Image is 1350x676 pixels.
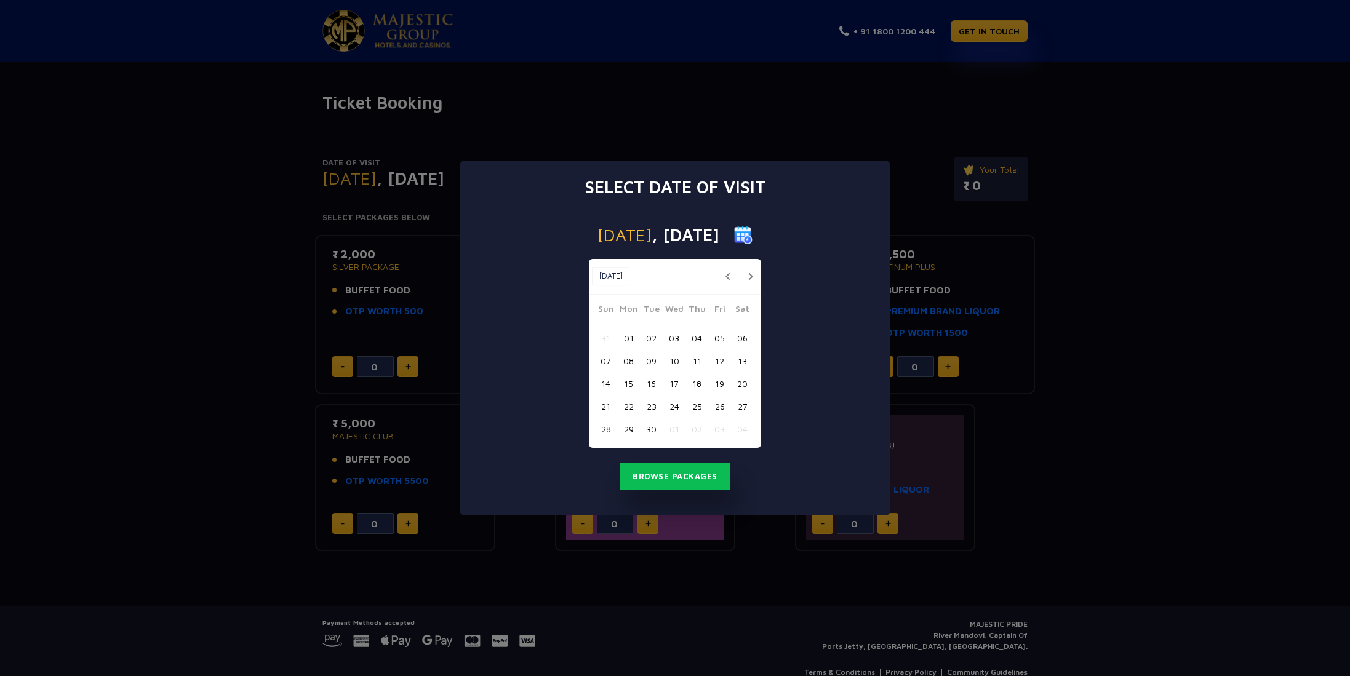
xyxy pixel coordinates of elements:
h3: Select date of visit [585,177,765,197]
span: [DATE] [597,226,652,244]
button: 23 [640,395,663,418]
button: 04 [731,418,754,440]
button: 25 [685,395,708,418]
button: 10 [663,349,685,372]
button: 12 [708,349,731,372]
button: 04 [685,327,708,349]
button: 06 [731,327,754,349]
span: Thu [685,302,708,319]
button: 07 [594,349,617,372]
button: 21 [594,395,617,418]
button: 22 [617,395,640,418]
button: 13 [731,349,754,372]
button: 19 [708,372,731,395]
span: , [DATE] [652,226,719,244]
button: 14 [594,372,617,395]
button: 03 [708,418,731,440]
button: 02 [685,418,708,440]
button: 24 [663,395,685,418]
span: Mon [617,302,640,319]
button: 08 [617,349,640,372]
span: Sat [731,302,754,319]
span: Fri [708,302,731,319]
button: 11 [685,349,708,372]
button: Browse Packages [620,463,730,491]
button: 01 [617,327,640,349]
button: 15 [617,372,640,395]
button: 16 [640,372,663,395]
button: 01 [663,418,685,440]
button: 03 [663,327,685,349]
span: Sun [594,302,617,319]
button: 02 [640,327,663,349]
button: 05 [708,327,731,349]
button: 27 [731,395,754,418]
button: [DATE] [592,267,629,285]
button: 28 [594,418,617,440]
button: 30 [640,418,663,440]
span: Tue [640,302,663,319]
span: Wed [663,302,685,319]
button: 26 [708,395,731,418]
button: 20 [731,372,754,395]
button: 18 [685,372,708,395]
button: 31 [594,327,617,349]
button: 29 [617,418,640,440]
img: calender icon [734,226,753,244]
button: 17 [663,372,685,395]
button: 09 [640,349,663,372]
